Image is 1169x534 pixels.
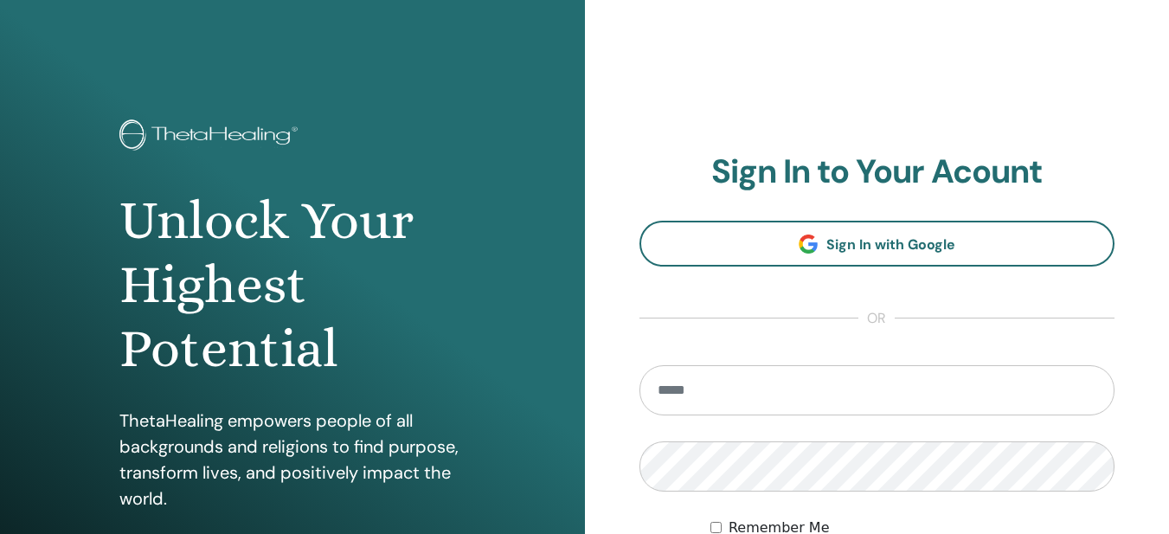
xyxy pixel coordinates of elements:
[639,152,1115,192] h2: Sign In to Your Acount
[639,221,1115,267] a: Sign In with Google
[858,308,895,329] span: or
[826,235,955,254] span: Sign In with Google
[119,189,466,382] h1: Unlock Your Highest Potential
[119,408,466,511] p: ThetaHealing empowers people of all backgrounds and religions to find purpose, transform lives, a...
